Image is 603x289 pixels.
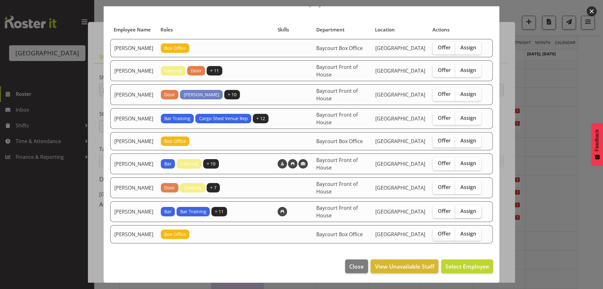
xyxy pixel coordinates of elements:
[460,208,476,214] span: Assign
[316,26,345,33] span: Department
[594,129,600,151] span: Feedback
[228,91,236,98] span: + 10
[110,201,157,222] td: [PERSON_NAME]
[438,160,451,166] span: Offer
[438,137,451,144] span: Offer
[110,225,157,243] td: [PERSON_NAME]
[278,26,289,33] span: Skills
[441,259,493,273] button: Select Employee
[215,208,224,215] span: + 11
[210,67,219,74] span: + 11
[256,115,265,122] span: + 12
[164,91,175,98] span: Door
[110,132,157,150] td: [PERSON_NAME]
[375,160,425,167] span: [GEOGRAPHIC_DATA]
[460,67,476,73] span: Assign
[375,91,425,98] span: [GEOGRAPHIC_DATA]
[160,26,173,33] span: Roles
[110,153,157,174] td: [PERSON_NAME]
[375,262,434,270] span: View Unavailable Staff
[184,91,219,98] span: [PERSON_NAME]
[375,208,425,215] span: [GEOGRAPHIC_DATA]
[207,160,215,167] span: + 10
[438,115,451,121] span: Offer
[460,44,476,51] span: Assign
[371,259,438,273] button: View Unavailable Staff
[460,184,476,190] span: Assign
[110,177,157,198] td: [PERSON_NAME]
[316,231,363,238] span: Baycourt Box Office
[316,45,363,52] span: Baycourt Box Office
[110,39,157,57] td: [PERSON_NAME]
[438,67,451,73] span: Offer
[164,45,186,52] span: Box Office
[445,263,489,270] span: Select Employee
[191,67,202,74] span: Door
[199,115,248,122] span: Cargo Shed Venue Rep
[180,208,206,215] span: Bar Training
[438,91,451,97] span: Offer
[375,184,425,191] span: [GEOGRAPHIC_DATA]
[110,84,157,105] td: [PERSON_NAME]
[316,87,358,102] span: Baycourt Front of House
[164,67,182,74] span: Catering
[164,231,186,238] span: Box Office
[375,67,425,74] span: [GEOGRAPHIC_DATA]
[110,60,157,81] td: [PERSON_NAME]
[460,115,476,121] span: Assign
[316,157,358,171] span: Baycourt Front of House
[110,108,157,129] td: [PERSON_NAME]
[438,231,451,237] span: Offer
[184,184,202,191] span: Catering
[349,262,364,270] span: Close
[438,184,451,190] span: Offer
[591,123,603,166] button: Feedback - Show survey
[114,26,151,33] span: Employee Name
[164,208,171,215] span: Bar
[460,231,476,237] span: Assign
[438,44,451,51] span: Offer
[460,160,476,166] span: Assign
[316,111,358,126] span: Baycourt Front of House
[316,204,358,219] span: Baycourt Front of House
[460,137,476,144] span: Assign
[375,115,425,122] span: [GEOGRAPHIC_DATA]
[164,160,171,167] span: Bar
[375,45,425,52] span: [GEOGRAPHIC_DATA]
[316,181,358,195] span: Baycourt Front of House
[316,138,363,145] span: Baycourt Box Office
[210,184,216,191] span: + 7
[375,138,425,145] span: [GEOGRAPHIC_DATA]
[375,231,425,238] span: [GEOGRAPHIC_DATA]
[180,160,198,167] span: Catering
[164,138,186,145] span: Box Office
[432,26,449,33] span: Actions
[345,259,368,273] button: Close
[375,26,395,33] span: Location
[438,208,451,214] span: Offer
[460,91,476,97] span: Assign
[316,64,358,78] span: Baycourt Front of House
[164,184,175,191] span: Door
[164,115,190,122] span: Bar Training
